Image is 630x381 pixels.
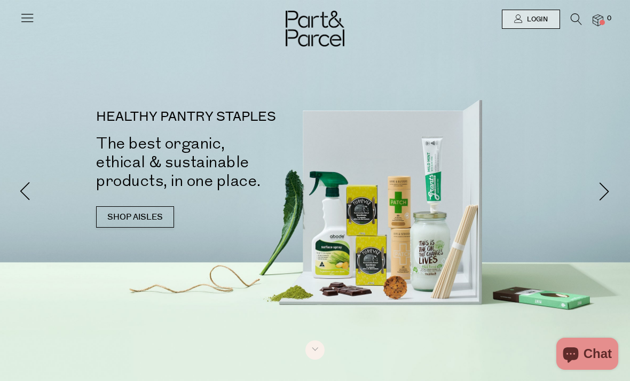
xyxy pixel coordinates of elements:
a: 0 [593,14,603,26]
span: 0 [604,14,614,24]
a: SHOP AISLES [96,206,174,228]
span: Login [524,15,548,24]
p: HEALTHY PANTRY STAPLES [96,111,331,123]
img: Part&Parcel [286,11,344,46]
h2: The best organic, ethical & sustainable products, in one place. [96,134,331,190]
inbox-online-store-chat: Shopify online store chat [553,338,621,372]
a: Login [502,10,560,29]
